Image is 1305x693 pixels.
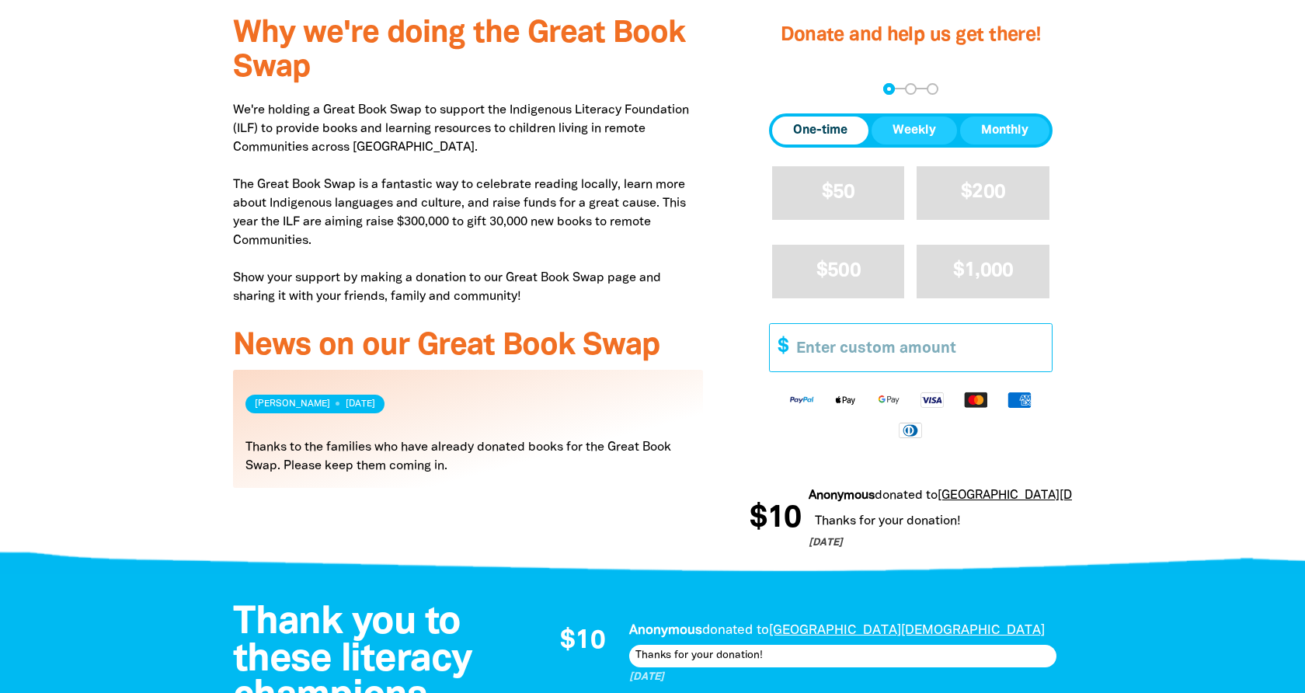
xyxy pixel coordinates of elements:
button: $500 [772,245,905,298]
span: $500 [816,262,861,280]
p: [DATE] [629,670,1056,685]
span: $ [770,324,788,371]
img: Visa logo [910,391,954,409]
button: $200 [917,166,1049,220]
span: donated to [875,490,938,501]
p: We're holding a Great Book Swap to support the Indigenous Literacy Foundation (ILF) to provide bo... [233,101,703,306]
img: Apple Pay logo [823,391,867,409]
span: $10 [560,629,604,655]
button: $50 [772,166,905,220]
button: $1,000 [917,245,1049,298]
img: Mastercard logo [954,391,997,409]
div: Available payment methods [769,378,1053,451]
button: Navigate to step 2 of 3 to enter your details [905,83,917,95]
button: Monthly [960,117,1049,145]
span: $200 [961,183,1005,201]
em: Anonymous [629,625,702,636]
img: Google Pay logo [867,391,910,409]
em: Anonymous [809,490,875,501]
span: $50 [822,183,855,201]
button: Navigate to step 3 of 3 to enter your payment details [927,83,938,95]
button: One-time [772,117,868,145]
input: Enter custom amount [785,324,1052,371]
div: Thanks for your donation! [629,645,1056,667]
span: Weekly [893,121,936,140]
span: Donate and help us get there! [781,26,1042,44]
span: $10 [750,503,801,535]
img: American Express logo [997,391,1041,409]
span: Monthly [981,121,1028,140]
div: Thanks for your donation! [809,509,1192,534]
div: Paginated content [233,370,703,507]
span: Why we're doing the Great Book Swap [233,19,685,82]
div: Donation stream [750,486,1072,552]
p: [DATE] [809,536,1192,552]
div: Donation frequency [769,113,1053,148]
span: donated to [702,625,769,636]
h3: News on our Great Book Swap [233,329,703,364]
button: Navigate to step 1 of 3 to enter your donation amount [883,83,895,95]
img: Paypal logo [780,391,823,409]
span: $1,000 [953,262,1014,280]
a: [GEOGRAPHIC_DATA][DEMOGRAPHIC_DATA] [769,625,1045,636]
button: Weekly [872,117,957,145]
span: One-time [793,121,847,140]
a: [GEOGRAPHIC_DATA][DEMOGRAPHIC_DATA] [938,490,1192,501]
